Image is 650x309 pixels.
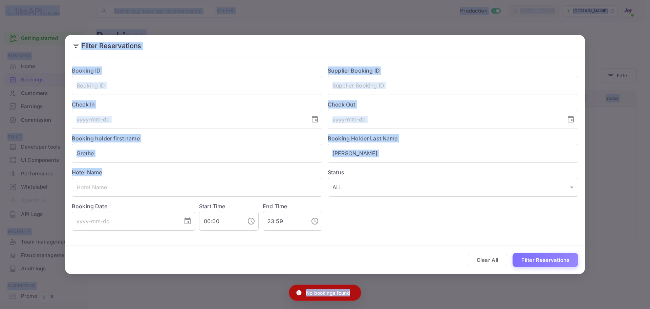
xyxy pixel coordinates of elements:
label: Booking Holder Last Name [328,135,398,142]
button: Filter Reservations [513,253,578,267]
button: Choose time, selected time is 11:59 PM [308,214,322,228]
input: Holder First Name [72,144,322,163]
h2: Filter Reservations [65,35,585,57]
input: hh:mm [263,212,305,231]
input: Supplier Booking ID [328,76,578,95]
input: yyyy-mm-dd [72,110,305,129]
label: End Time [263,203,287,210]
input: Holder Last Name [328,144,578,163]
button: Choose date [564,113,578,126]
label: Hotel Name [72,169,102,176]
button: Choose date [308,113,322,126]
label: Status [328,168,578,176]
label: Check In [72,100,322,109]
label: Supplier Booking ID [328,67,380,74]
div: ALL [328,178,578,197]
input: yyyy-mm-dd [72,212,178,231]
button: Choose time, selected time is 12:00 AM [244,214,258,228]
button: Clear All [468,253,507,267]
label: Booking Date [72,202,195,210]
input: Hotel Name [72,178,322,197]
input: yyyy-mm-dd [328,110,561,129]
button: Choose date [181,214,194,228]
label: Booking holder first name [72,135,140,142]
input: hh:mm [199,212,242,231]
p: No bookings found [306,289,350,296]
input: Booking ID [72,76,322,95]
label: Start Time [199,203,225,210]
label: Booking ID [72,67,101,74]
label: Check Out [328,100,578,109]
